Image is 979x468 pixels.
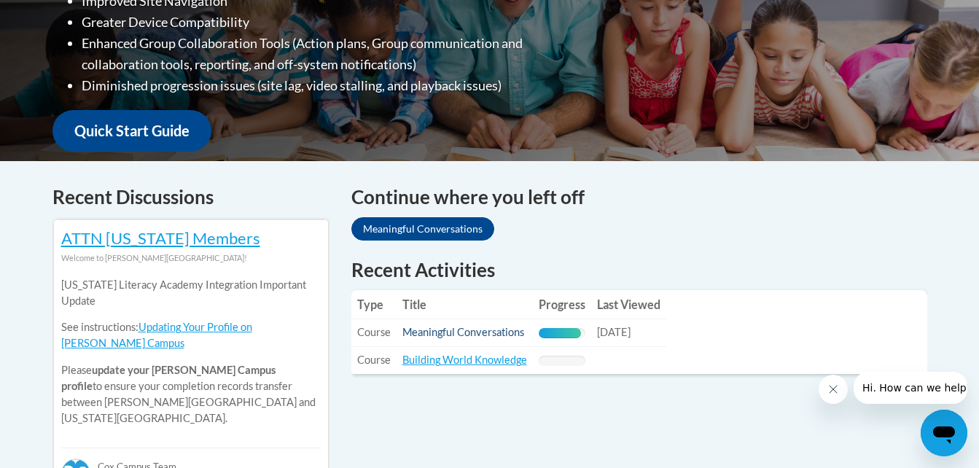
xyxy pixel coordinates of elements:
div: Welcome to [PERSON_NAME][GEOGRAPHIC_DATA]! [61,250,321,266]
th: Last Viewed [591,290,666,319]
span: Course [357,326,391,338]
div: Please to ensure your completion records transfer between [PERSON_NAME][GEOGRAPHIC_DATA] and [US_... [61,266,321,437]
span: Course [357,354,391,366]
a: Meaningful Conversations [402,326,524,338]
a: Quick Start Guide [52,110,211,152]
li: Greater Device Compatibility [82,12,581,33]
p: See instructions: [61,319,321,351]
h4: Recent Discussions [52,183,329,211]
iframe: Button to launch messaging window [921,410,967,456]
span: Hi. How can we help? [9,10,118,22]
h4: Continue where you left off [351,183,927,211]
iframe: Message from company [854,372,967,404]
th: Type [351,290,397,319]
div: Progress, % [539,328,582,338]
a: Building World Knowledge [402,354,527,366]
b: update your [PERSON_NAME] Campus profile [61,364,276,392]
li: Enhanced Group Collaboration Tools (Action plans, Group communication and collaboration tools, re... [82,33,581,75]
p: [US_STATE] Literacy Academy Integration Important Update [61,277,321,309]
th: Title [397,290,533,319]
a: ATTN [US_STATE] Members [61,228,260,248]
li: Diminished progression issues (site lag, video stalling, and playback issues) [82,75,581,96]
th: Progress [533,290,591,319]
h1: Recent Activities [351,257,927,283]
a: Meaningful Conversations [351,217,494,241]
iframe: Close message [819,375,848,404]
a: Updating Your Profile on [PERSON_NAME] Campus [61,321,252,349]
span: [DATE] [597,326,631,338]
